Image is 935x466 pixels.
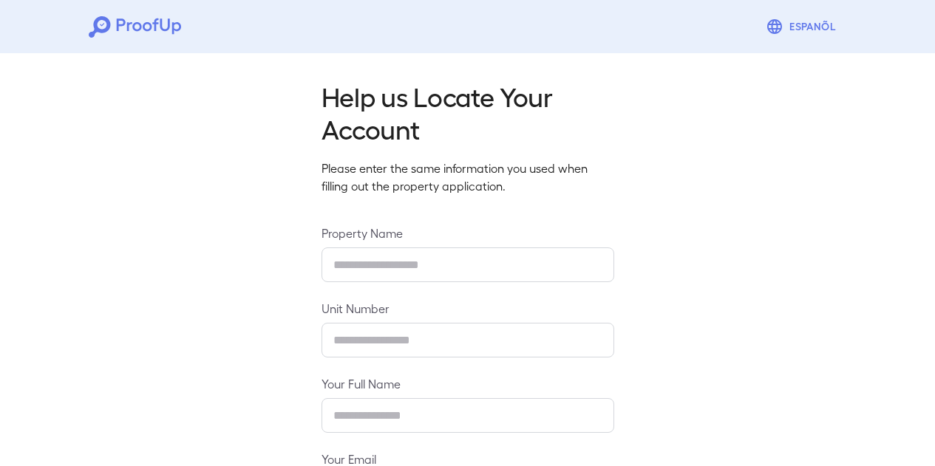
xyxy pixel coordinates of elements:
[322,300,614,317] label: Unit Number
[322,225,614,241] label: Property Name
[322,160,614,195] p: Please enter the same information you used when filling out the property application.
[322,80,614,145] h2: Help us Locate Your Account
[760,12,846,41] button: Espanõl
[322,375,614,392] label: Your Full Name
